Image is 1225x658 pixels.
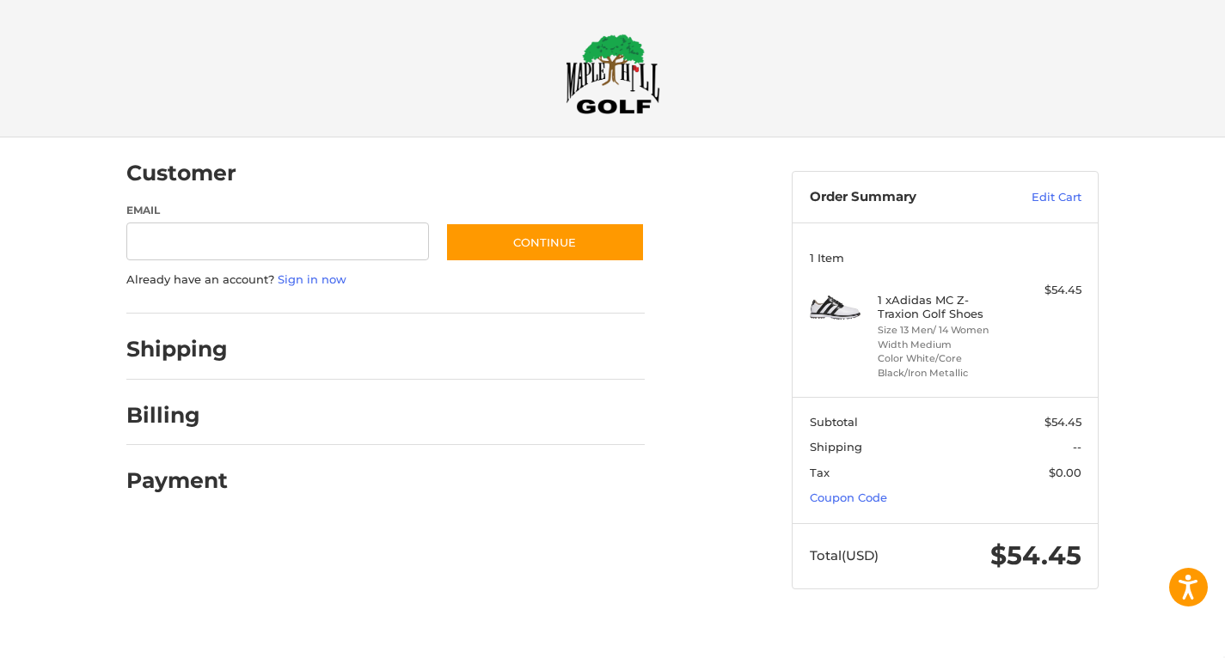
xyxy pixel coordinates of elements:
span: $54.45 [1044,415,1081,429]
span: -- [1073,440,1081,454]
label: Email [126,203,429,218]
h2: Billing [126,402,227,429]
h3: Order Summary [810,189,995,206]
a: Coupon Code [810,490,887,504]
span: Total (USD) [810,547,879,564]
span: Tax [810,466,830,479]
li: Color White/Core Black/Iron Metallic [878,351,1009,380]
li: Size 13 Men/ 14 Women [878,323,1009,338]
span: Subtotal [810,415,858,429]
h2: Customer [126,160,236,186]
h2: Shipping [126,336,228,363]
li: Width Medium [878,338,1009,352]
span: Shipping [810,440,862,454]
span: $54.45 [990,539,1081,571]
p: Already have an account? [126,271,645,289]
img: Maple Hill Golf [566,34,660,114]
a: Sign in now [278,272,346,286]
a: Edit Cart [995,189,1081,206]
h2: Payment [126,467,228,494]
button: Continue [445,222,645,262]
h3: 1 Item [810,251,1081,265]
div: $54.45 [1014,282,1081,299]
span: $0.00 [1049,466,1081,479]
h4: 1 x Adidas MC Z-Traxion Golf Shoes [878,293,1009,321]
